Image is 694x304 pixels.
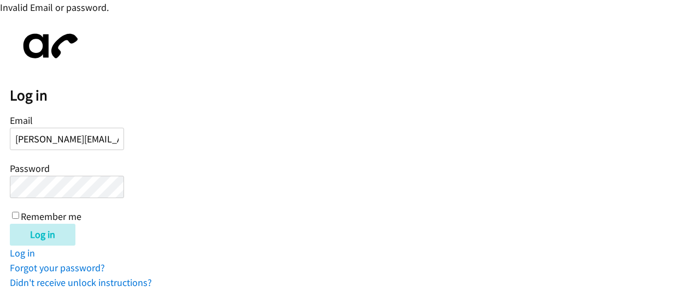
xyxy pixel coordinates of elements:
[10,261,105,274] a: Forgot your password?
[21,210,81,223] label: Remember me
[10,224,75,246] input: Log in
[10,25,86,68] img: aphone-8a226864a2ddd6a5e75d1ebefc011f4aa8f32683c2d82f3fb0802fe031f96514.svg
[10,114,33,127] label: Email
[10,162,50,175] label: Password
[10,86,694,105] h2: Log in
[10,247,35,259] a: Log in
[10,276,152,289] a: Didn't receive unlock instructions?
